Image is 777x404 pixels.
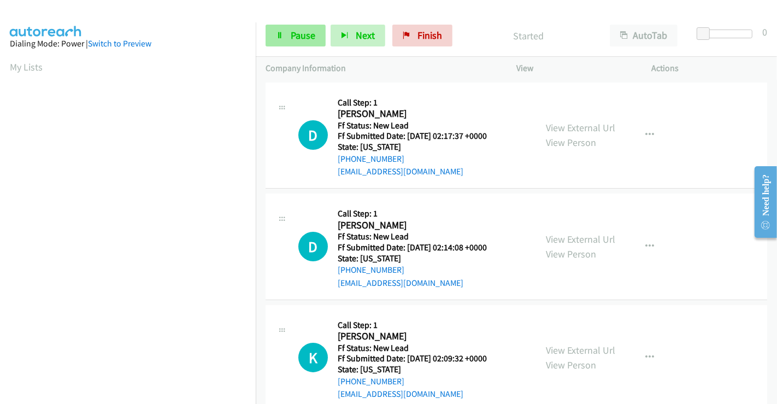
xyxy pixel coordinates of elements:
button: AutoTab [610,25,678,46]
h5: State: [US_STATE] [338,253,501,264]
a: View External Url [546,121,615,134]
div: Dialing Mode: Power | [10,37,246,50]
span: Pause [291,29,315,42]
div: The call is yet to be attempted [298,232,328,261]
h5: Ff Submitted Date: [DATE] 02:09:32 +0000 [338,353,501,364]
h1: D [298,232,328,261]
a: [EMAIL_ADDRESS][DOMAIN_NAME] [338,278,463,288]
h5: Call Step: 1 [338,208,501,219]
a: Finish [392,25,452,46]
a: My Lists [10,61,43,73]
h5: Ff Submitted Date: [DATE] 02:17:37 +0000 [338,131,501,142]
a: [EMAIL_ADDRESS][DOMAIN_NAME] [338,166,463,177]
a: View Person [546,248,596,260]
a: View External Url [546,233,615,245]
a: View Person [546,136,596,149]
a: Pause [266,25,326,46]
h1: K [298,343,328,372]
p: Actions [652,62,768,75]
p: View [516,62,632,75]
p: Company Information [266,62,497,75]
h5: Ff Status: New Lead [338,231,501,242]
h2: [PERSON_NAME] [338,330,501,343]
span: Next [356,29,375,42]
h5: State: [US_STATE] [338,142,501,153]
button: Next [331,25,385,46]
a: View External Url [546,344,615,356]
iframe: Resource Center [746,159,777,245]
h5: Ff Status: New Lead [338,120,501,131]
h5: Ff Submitted Date: [DATE] 02:14:08 +0000 [338,242,501,253]
div: Delay between calls (in seconds) [702,30,752,38]
a: View Person [546,359,596,371]
span: Finish [417,29,442,42]
div: 0 [762,25,767,39]
h5: Ff Status: New Lead [338,343,501,354]
a: [PHONE_NUMBER] [338,376,404,387]
div: The call is yet to be attempted [298,120,328,150]
div: The call is yet to be attempted [298,343,328,372]
h5: Call Step: 1 [338,97,501,108]
a: Switch to Preview [88,38,151,49]
p: Started [467,28,590,43]
h1: D [298,120,328,150]
h2: [PERSON_NAME] [338,108,501,120]
h2: [PERSON_NAME] [338,219,501,232]
h5: State: [US_STATE] [338,364,501,375]
h5: Call Step: 1 [338,320,501,331]
a: [PHONE_NUMBER] [338,154,404,164]
a: [EMAIL_ADDRESS][DOMAIN_NAME] [338,389,463,399]
a: [PHONE_NUMBER] [338,265,404,275]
